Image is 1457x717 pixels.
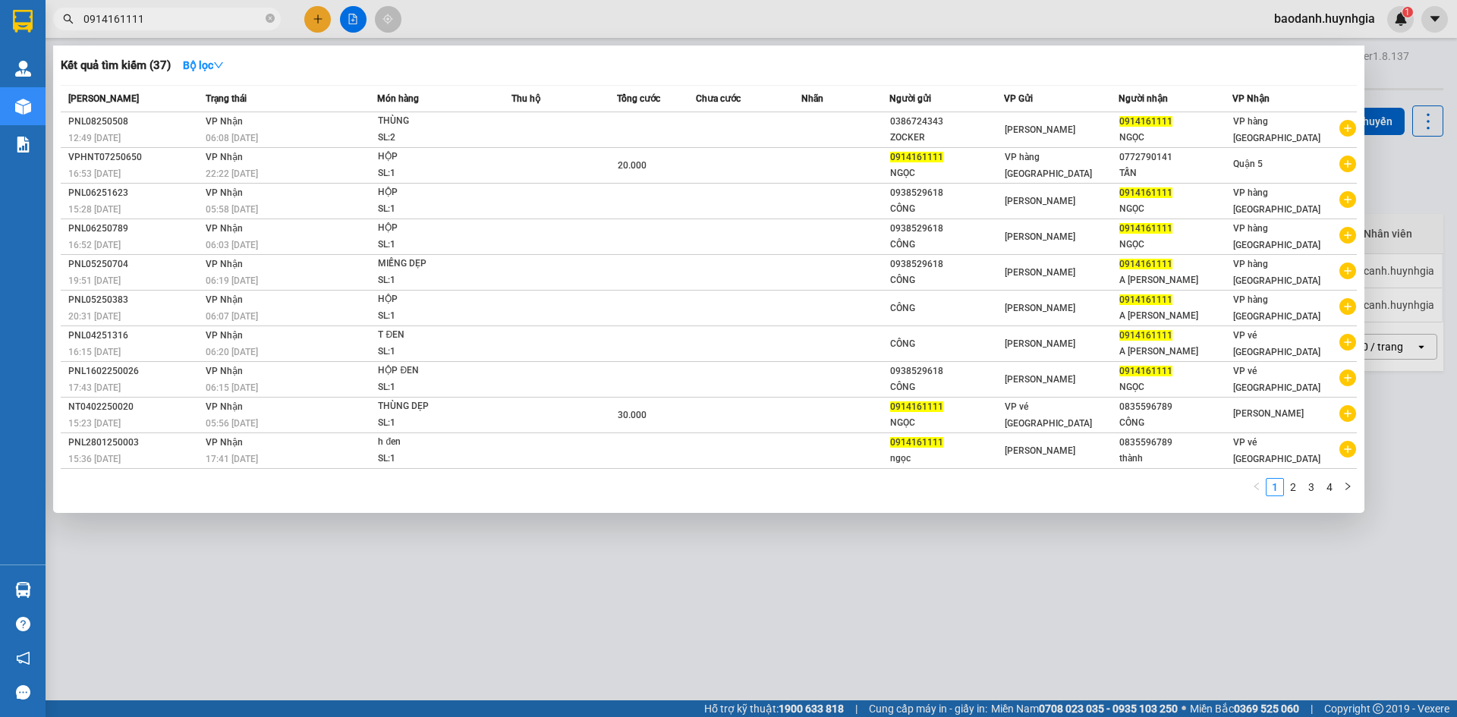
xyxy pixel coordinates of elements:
[1339,156,1356,172] span: plus-circle
[206,330,243,341] span: VP Nhận
[1233,223,1320,250] span: VP hàng [GEOGRAPHIC_DATA]
[206,347,258,357] span: 06:20 [DATE]
[68,149,201,165] div: VPHNT07250650
[206,401,243,412] span: VP Nhận
[1233,366,1320,393] span: VP vé [GEOGRAPHIC_DATA]
[890,221,1003,237] div: 0938529618
[1321,479,1338,495] a: 4
[1339,191,1356,208] span: plus-circle
[378,398,492,415] div: THÙNG DẸP
[1119,415,1232,431] div: CÔNG
[801,93,823,104] span: Nhãn
[206,93,247,104] span: Trạng thái
[266,14,275,23] span: close-circle
[378,149,492,165] div: HỘP
[618,160,647,171] span: 20.000
[890,185,1003,201] div: 0938529618
[68,256,201,272] div: PNL05250704
[206,275,258,286] span: 06:19 [DATE]
[1339,263,1356,279] span: plus-circle
[1005,267,1075,278] span: [PERSON_NAME]
[378,201,492,218] div: SL: 1
[68,114,201,130] div: PNL08250508
[68,221,201,237] div: PNL06250789
[68,292,201,308] div: PNL05250383
[1119,344,1232,360] div: A [PERSON_NAME]
[206,294,243,305] span: VP Nhận
[1252,482,1261,491] span: left
[890,451,1003,467] div: ngọc
[890,437,943,448] span: 0914161111
[1005,338,1075,349] span: [PERSON_NAME]
[1119,165,1232,181] div: TẤN
[1119,294,1172,305] span: 0914161111
[68,363,201,379] div: PNL1602250026
[1119,379,1232,395] div: NGỌC
[890,114,1003,130] div: 0386724343
[696,93,741,104] span: Chưa cước
[1119,399,1232,415] div: 0835596789
[1232,93,1270,104] span: VP Nhận
[206,133,258,143] span: 06:08 [DATE]
[1339,298,1356,315] span: plus-circle
[1119,187,1172,198] span: 0914161111
[378,237,492,253] div: SL: 1
[1233,187,1320,215] span: VP hàng [GEOGRAPHIC_DATA]
[1233,159,1263,169] span: Quận 5
[206,311,258,322] span: 06:07 [DATE]
[1119,366,1172,376] span: 0914161111
[890,379,1003,395] div: CÔNG
[890,201,1003,217] div: CÔNG
[378,184,492,201] div: HỘP
[68,382,121,393] span: 17:43 [DATE]
[1119,330,1172,341] span: 0914161111
[1285,479,1301,495] a: 2
[890,165,1003,181] div: NGỌC
[1339,227,1356,244] span: plus-circle
[1339,478,1357,496] button: right
[206,223,243,234] span: VP Nhận
[206,366,243,376] span: VP Nhận
[1005,196,1075,206] span: [PERSON_NAME]
[68,399,201,415] div: NT0402250020
[1005,445,1075,456] span: [PERSON_NAME]
[890,237,1003,253] div: CÔNG
[213,60,224,71] span: down
[1119,308,1232,324] div: A [PERSON_NAME]
[68,418,121,429] span: 15:23 [DATE]
[266,12,275,27] span: close-circle
[13,10,33,33] img: logo-vxr
[1248,478,1266,496] li: Previous Page
[378,379,492,396] div: SL: 1
[378,327,492,344] div: T ĐEN
[1119,435,1232,451] div: 0835596789
[1119,223,1172,234] span: 0914161111
[68,168,121,179] span: 16:53 [DATE]
[83,11,263,27] input: Tìm tên, số ĐT hoặc mã đơn
[378,451,492,467] div: SL: 1
[378,272,492,289] div: SL: 1
[378,130,492,146] div: SL: 2
[68,275,121,286] span: 19:51 [DATE]
[1233,437,1320,464] span: VP vé [GEOGRAPHIC_DATA]
[890,130,1003,146] div: ZOCKER
[61,58,171,74] h3: Kết quả tìm kiếm ( 37 )
[206,454,258,464] span: 17:41 [DATE]
[63,14,74,24] span: search
[890,363,1003,379] div: 0938529618
[206,437,243,448] span: VP Nhận
[15,137,31,153] img: solution-icon
[1339,441,1356,458] span: plus-circle
[890,336,1003,352] div: CÔNG
[1267,479,1283,495] a: 1
[1339,120,1356,137] span: plus-circle
[1119,130,1232,146] div: NGỌC
[206,168,258,179] span: 22:22 [DATE]
[15,582,31,598] img: warehouse-icon
[890,401,943,412] span: 0914161111
[68,311,121,322] span: 20:31 [DATE]
[68,204,121,215] span: 15:28 [DATE]
[206,259,243,269] span: VP Nhận
[68,347,121,357] span: 16:15 [DATE]
[1119,149,1232,165] div: 0772790141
